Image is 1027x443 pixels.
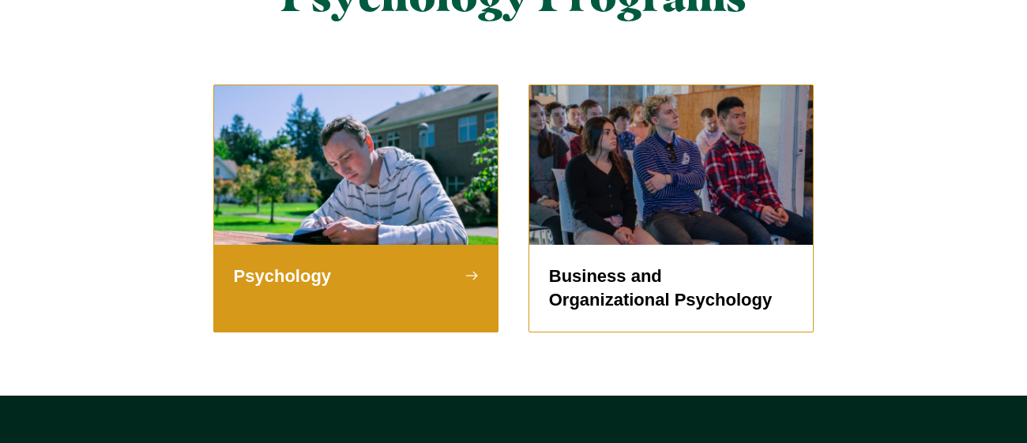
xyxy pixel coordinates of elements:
a: Male Student Reading at Picnic Table Outside on Campus Psychology [213,84,499,332]
h5: Psychology [234,265,479,288]
h5: Business and Organizational Psychology [549,265,794,312]
img: Business students sitting in group [529,85,814,245]
a: Business Students Sitting in Group Business and Organizational Psychology [529,84,814,332]
img: Student Reading at Picnic Table Outside on Campus [214,85,498,245]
